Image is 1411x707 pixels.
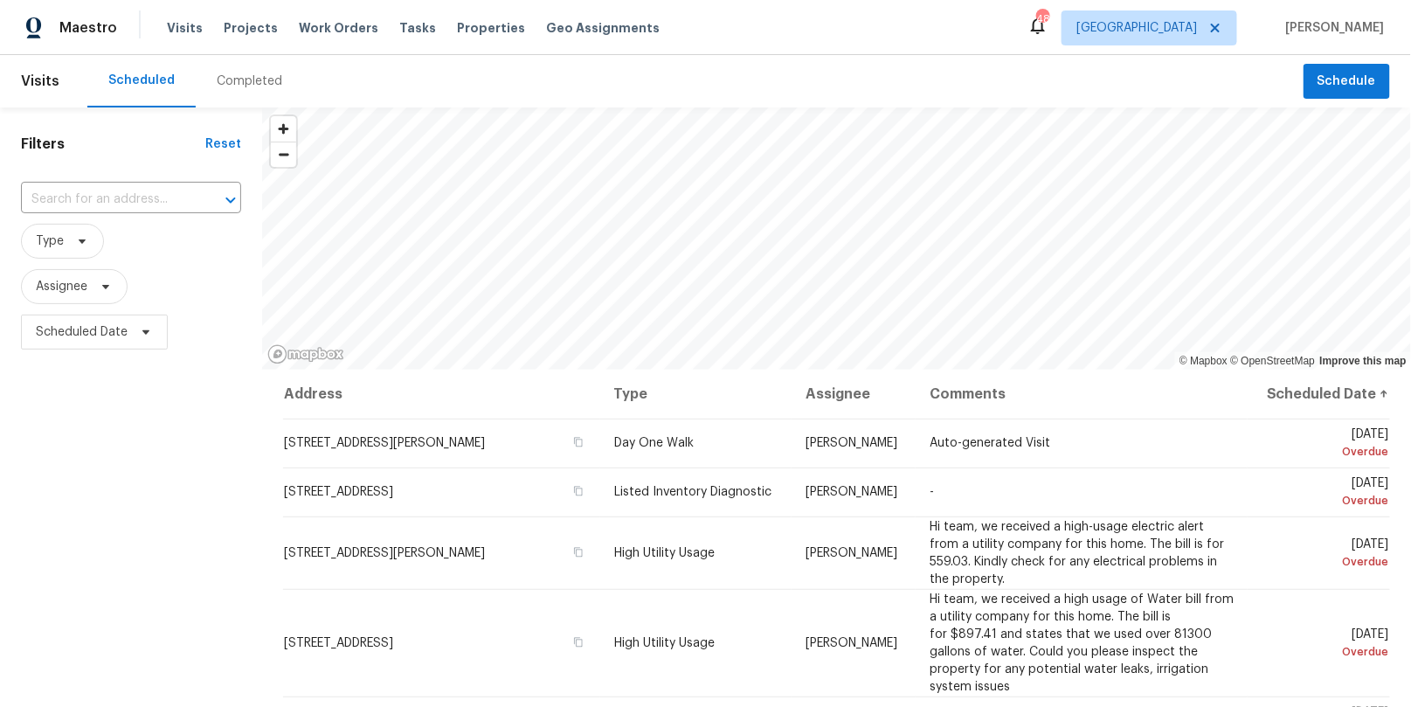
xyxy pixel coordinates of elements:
[1262,628,1389,661] span: [DATE]
[1320,355,1407,367] a: Improve this map
[600,370,792,419] th: Type
[271,142,296,167] button: Zoom out
[299,19,378,37] span: Work Orders
[1262,643,1389,661] div: Overdue
[571,483,586,499] button: Copy Address
[218,188,243,212] button: Open
[916,370,1248,419] th: Comments
[284,486,393,498] span: [STREET_ADDRESS]
[1262,428,1389,461] span: [DATE]
[205,135,241,153] div: Reset
[108,72,175,89] div: Scheduled
[806,486,897,498] span: [PERSON_NAME]
[1262,492,1389,509] div: Overdue
[1262,477,1389,509] span: [DATE]
[930,486,934,498] span: -
[930,521,1224,586] span: Hi team, we received a high-usage electric alert from a utility company for this home. The bill i...
[283,370,600,419] th: Address
[806,547,897,559] span: [PERSON_NAME]
[1076,19,1197,37] span: [GEOGRAPHIC_DATA]
[546,19,660,37] span: Geo Assignments
[167,19,203,37] span: Visits
[571,434,586,450] button: Copy Address
[399,22,436,34] span: Tasks
[271,116,296,142] button: Zoom in
[1304,64,1390,100] button: Schedule
[36,323,128,341] span: Scheduled Date
[21,135,205,153] h1: Filters
[36,232,64,250] span: Type
[1230,355,1315,367] a: OpenStreetMap
[1279,19,1385,37] span: [PERSON_NAME]
[806,637,897,649] span: [PERSON_NAME]
[21,186,192,213] input: Search for an address...
[217,73,282,90] div: Completed
[1262,553,1389,571] div: Overdue
[284,437,485,449] span: [STREET_ADDRESS][PERSON_NAME]
[930,437,1050,449] span: Auto-generated Visit
[267,344,344,364] a: Mapbox homepage
[59,19,117,37] span: Maestro
[1262,538,1389,571] span: [DATE]
[1036,10,1048,28] div: 48
[284,547,485,559] span: [STREET_ADDRESS][PERSON_NAME]
[806,437,897,449] span: [PERSON_NAME]
[614,637,715,649] span: High Utility Usage
[614,486,771,498] span: Listed Inventory Diagnostic
[1179,355,1228,367] a: Mapbox
[224,19,278,37] span: Projects
[614,547,715,559] span: High Utility Usage
[930,593,1234,693] span: Hi team, we received a high usage of Water bill from a utility company for this home. The bill is...
[571,634,586,650] button: Copy Address
[457,19,525,37] span: Properties
[792,370,916,419] th: Assignee
[1262,443,1389,461] div: Overdue
[1248,370,1390,419] th: Scheduled Date ↑
[571,544,586,560] button: Copy Address
[284,637,393,649] span: [STREET_ADDRESS]
[21,62,59,101] span: Visits
[1318,71,1376,93] span: Schedule
[36,278,87,295] span: Assignee
[614,437,694,449] span: Day One Walk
